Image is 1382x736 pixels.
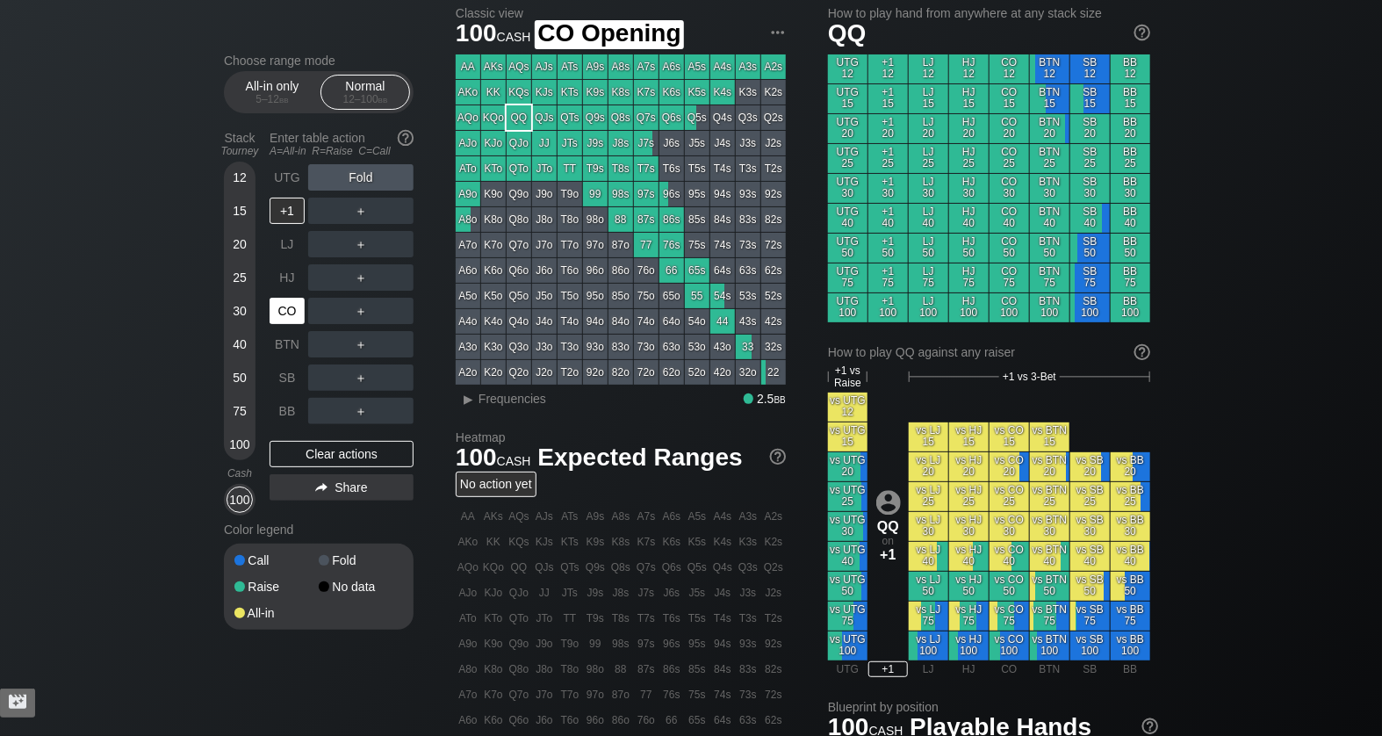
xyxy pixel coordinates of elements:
div: CO [270,298,305,324]
div: K5s [685,80,709,105]
div: Q3o [507,335,531,359]
div: LJ 15 [909,84,948,113]
div: CO 100 [990,293,1029,322]
div: 85s [685,207,709,232]
div: CO 75 [990,263,1029,292]
div: ＋ [308,198,414,224]
div: Call [234,554,319,566]
img: ellipsis.fd386fe8.svg [768,23,788,42]
div: T6s [659,156,684,181]
div: Q9s [583,105,608,130]
div: 82o [608,360,633,385]
div: UTG 75 [828,263,867,292]
div: Raise [234,581,319,593]
div: LJ 30 [909,174,948,203]
div: K2o [481,360,506,385]
span: QQ [828,19,867,47]
div: 30 [227,298,253,324]
div: 72o [634,360,659,385]
div: K9o [481,182,506,206]
div: 66 [659,258,684,283]
div: A4o [456,309,480,334]
div: Fold [308,164,414,191]
div: Stack [217,124,263,164]
div: 44 [710,309,735,334]
div: Q5s [685,105,709,130]
div: 86s [659,207,684,232]
div: JJ [532,131,557,155]
div: A2o [456,360,480,385]
div: J3s [736,131,760,155]
div: CO 30 [990,174,1029,203]
div: 5 – 12 [235,93,309,105]
div: 15 [227,198,253,224]
div: J9o [532,182,557,206]
div: BB 12 [1111,54,1150,83]
div: 63s [736,258,760,283]
div: SB 100 [1070,293,1110,322]
div: 63o [659,335,684,359]
div: K7s [634,80,659,105]
div: SB 40 [1070,204,1110,233]
div: BTN 75 [1030,263,1069,292]
div: 87s [634,207,659,232]
div: 98o [583,207,608,232]
div: 20 [227,231,253,257]
div: K8o [481,207,506,232]
div: QQ [507,105,531,130]
div: 100 [227,487,253,513]
div: LJ [270,231,305,257]
div: 94o [583,309,608,334]
div: Q7s [634,105,659,130]
div: 84s [710,207,735,232]
div: KTs [558,80,582,105]
div: 97o [583,233,608,257]
div: CO 40 [990,204,1029,233]
div: J2o [532,360,557,385]
div: QJs [532,105,557,130]
div: CO 50 [990,234,1029,263]
img: share.864f2f62.svg [315,483,328,493]
div: Q3s [736,105,760,130]
span: 100 [453,20,534,49]
div: 42s [761,309,786,334]
div: 55 [685,284,709,308]
div: 95s [685,182,709,206]
div: LJ 50 [909,234,948,263]
span: Frequencies [479,392,546,406]
div: 75o [634,284,659,308]
div: J9s [583,131,608,155]
div: Q8s [608,105,633,130]
div: T5o [558,284,582,308]
div: +1 15 [868,84,908,113]
div: 84o [608,309,633,334]
img: help.32db89a4.svg [1133,23,1152,42]
div: 94s [710,182,735,206]
div: J6s [659,131,684,155]
div: 96s [659,182,684,206]
div: LJ 25 [909,144,948,173]
div: BTN 25 [1030,144,1069,173]
img: help.32db89a4.svg [768,447,788,466]
div: All-in [234,607,319,619]
h2: How to play hand from anywhere at any stack size [828,6,1150,20]
div: K9s [583,80,608,105]
div: Q7o [507,233,531,257]
div: Fold [319,554,403,566]
div: K7o [481,233,506,257]
div: 62s [761,258,786,283]
div: LJ 75 [909,263,948,292]
div: BTN 15 [1030,84,1069,113]
div: SB 15 [1070,84,1110,113]
div: HJ [270,264,305,291]
div: 96o [583,258,608,283]
img: icon-avatar.b40e07d9.svg [876,490,901,515]
div: LJ 20 [909,114,948,143]
div: KQs [507,80,531,105]
div: AKo [456,80,480,105]
div: 82s [761,207,786,232]
div: J4o [532,309,557,334]
div: 52s [761,284,786,308]
div: 75 [227,398,253,424]
div: AA [456,54,480,79]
